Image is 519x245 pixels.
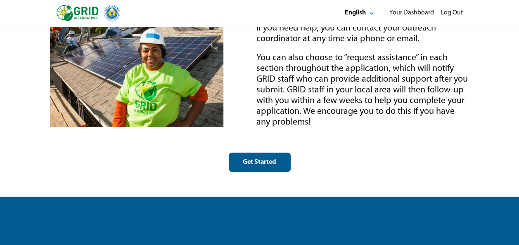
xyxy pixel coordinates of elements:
[236,158,284,167] div: Get Started
[345,9,366,17] div: English
[57,5,120,21] img: logo
[338,3,383,23] button: Select
[389,9,434,17] div: Your Dashboard
[229,153,291,172] button: Get Started
[441,9,463,17] div: Log Out
[256,23,469,45] div: If you need help, you can contact your outreach coordinator at any time via phone or email.
[256,53,469,128] div: You can also choose to “request assistance” in each section throughout the application, which wil...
